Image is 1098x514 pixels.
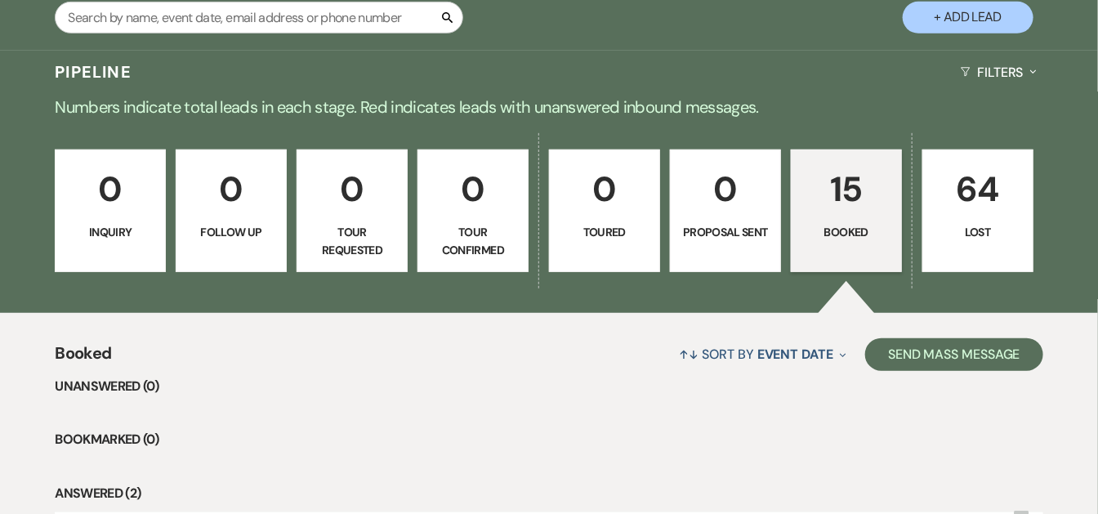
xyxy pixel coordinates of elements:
a: 15Booked [791,150,902,272]
a: 0Proposal Sent [670,150,781,272]
p: 0 [560,162,649,217]
li: Answered (2) [55,483,1043,504]
p: Tour Requested [307,223,397,260]
a: 0Tour Confirmed [417,150,529,272]
button: Filters [954,51,1043,94]
a: 0Toured [549,150,660,272]
input: Search by name, event date, email address or phone number [55,2,463,34]
button: + Add Lead [903,2,1033,34]
a: 0Tour Requested [297,150,408,272]
p: Follow Up [186,223,276,241]
p: Toured [560,223,649,241]
p: Proposal Sent [681,223,770,241]
p: 0 [681,162,770,217]
p: 0 [65,162,155,217]
button: Send Mass Message [865,338,1043,371]
p: Lost [933,223,1023,241]
a: 0Inquiry [55,150,166,272]
p: 0 [186,162,276,217]
a: 0Follow Up [176,150,287,272]
h3: Pipeline [55,60,132,83]
p: 0 [428,162,518,217]
li: Bookmarked (0) [55,429,1043,450]
p: 64 [933,162,1023,217]
p: 15 [801,162,891,217]
button: Sort By Event Date [673,333,853,376]
span: Event Date [757,346,833,363]
p: Booked [801,223,891,241]
p: Tour Confirmed [428,223,518,260]
p: 0 [307,162,397,217]
span: Booked [55,341,111,376]
li: Unanswered (0) [55,376,1043,397]
a: 64Lost [922,150,1033,272]
span: ↑↓ [680,346,699,363]
p: Inquiry [65,223,155,241]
